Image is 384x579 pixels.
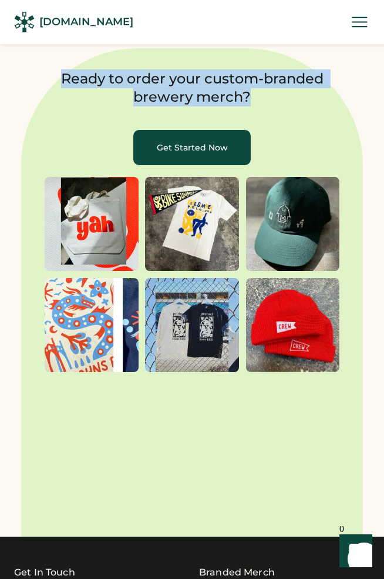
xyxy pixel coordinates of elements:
a: Get Started Now [147,130,237,165]
div: [DOMAIN_NAME] [39,15,133,29]
div: Get Started Now [147,143,237,152]
iframe: Front Chat [328,526,379,577]
h2: Ready to order your custom-branded brewery merch? [42,69,342,107]
img: Rendered Logo - Screens [14,12,35,32]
